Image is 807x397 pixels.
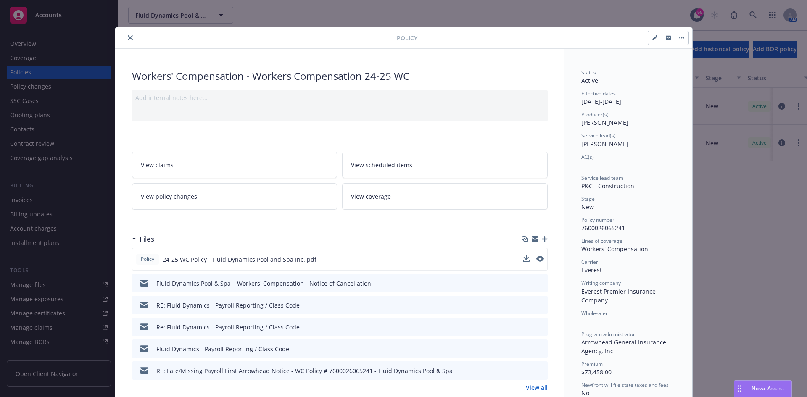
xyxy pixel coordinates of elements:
div: Drag to move [734,381,745,397]
span: No [581,389,589,397]
div: Re: Fluid Dynamics - Payroll Reporting / Class Code [156,323,300,331]
button: preview file [537,344,544,353]
span: Carrier [581,258,598,266]
span: $73,458.00 [581,368,612,376]
span: Everest [581,266,602,274]
span: Active [581,76,598,84]
div: Workers' Compensation - Workers Compensation 24-25 WC [132,69,548,83]
span: 24-25 WC Policy - Fluid Dynamics Pool and Spa Inc..pdf [163,255,316,264]
a: View policy changes [132,183,338,210]
div: RE: Fluid Dynamics - Payroll Reporting / Class Code [156,301,300,310]
button: download file [523,255,530,264]
button: preview file [537,323,544,331]
h3: Files [140,234,154,245]
button: preview file [537,366,544,375]
span: - [581,317,583,325]
button: preview file [537,301,544,310]
span: Stage [581,195,595,202]
a: View claims [132,152,338,178]
span: Service lead(s) [581,132,616,139]
span: [PERSON_NAME] [581,140,628,148]
a: View scheduled items [342,152,548,178]
button: preview file [537,279,544,288]
span: Newfront will file state taxes and fees [581,381,669,389]
span: [PERSON_NAME] [581,118,628,126]
button: download file [523,301,530,310]
span: Wholesaler [581,310,608,317]
div: Fluid Dynamics Pool & Spa – Workers' Compensation - Notice of Cancellation [156,279,371,288]
span: - [581,161,583,169]
div: Fluid Dynamics - Payroll Reporting / Class Code [156,344,289,353]
span: Policy [397,34,417,42]
span: Nova Assist [752,385,785,392]
span: Service lead team [581,174,623,181]
div: Files [132,234,154,245]
button: download file [523,255,530,262]
button: Nova Assist [734,380,792,397]
span: New [581,203,594,211]
div: RE: Late/Missing Payroll First Arrowhead Notice - WC Policy # 7600026065241 - Fluid Dynamics Pool... [156,366,453,375]
span: Status [581,69,596,76]
span: Policy number [581,216,614,223]
span: View coverage [351,192,391,201]
button: download file [523,344,530,353]
div: [DATE] - [DATE] [581,90,675,106]
span: Everest Premier Insurance Company [581,287,657,304]
button: download file [523,279,530,288]
span: Premium [581,360,603,368]
button: close [125,33,135,43]
span: Policy [139,255,156,263]
button: preview file [536,256,544,262]
span: View policy changes [141,192,197,201]
a: View all [526,383,548,392]
span: Producer(s) [581,111,609,118]
span: Writing company [581,279,621,287]
span: Workers' Compensation [581,245,648,253]
span: 7600026065241 [581,224,625,232]
div: Add internal notes here... [135,93,544,102]
span: P&C - Construction [581,182,634,190]
span: Effective dates [581,90,616,97]
span: Program administrator [581,331,635,338]
button: download file [523,366,530,375]
span: View scheduled items [351,160,412,169]
span: AC(s) [581,153,594,160]
span: Arrowhead General Insurance Agency, Inc. [581,338,668,355]
button: preview file [536,255,544,264]
button: download file [523,323,530,331]
span: View claims [141,160,174,169]
span: Lines of coverage [581,237,622,245]
a: View coverage [342,183,548,210]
